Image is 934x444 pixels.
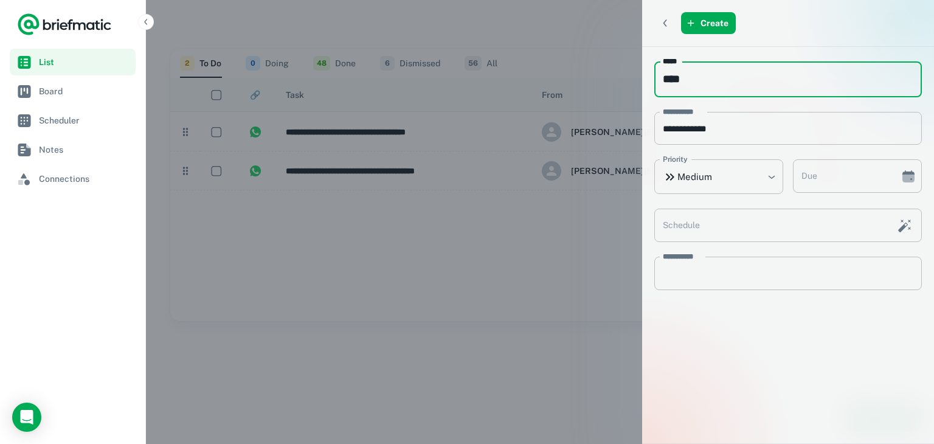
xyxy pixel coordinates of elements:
[10,107,136,134] a: Scheduler
[39,85,131,98] span: Board
[39,55,131,69] span: List
[39,172,131,186] span: Connections
[654,159,783,194] div: Medium
[10,136,136,163] a: Notes
[10,165,136,192] a: Connections
[39,143,131,156] span: Notes
[10,49,136,75] a: List
[642,47,934,443] div: scrollable content
[12,403,41,432] div: Load Chat
[894,215,915,236] button: Schedule this task with AI
[10,78,136,105] a: Board
[896,164,921,189] button: Choose date
[681,12,736,34] button: Create
[654,12,676,34] button: Back
[17,12,112,36] a: Logo
[39,114,131,127] span: Scheduler
[663,154,688,165] label: Priority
